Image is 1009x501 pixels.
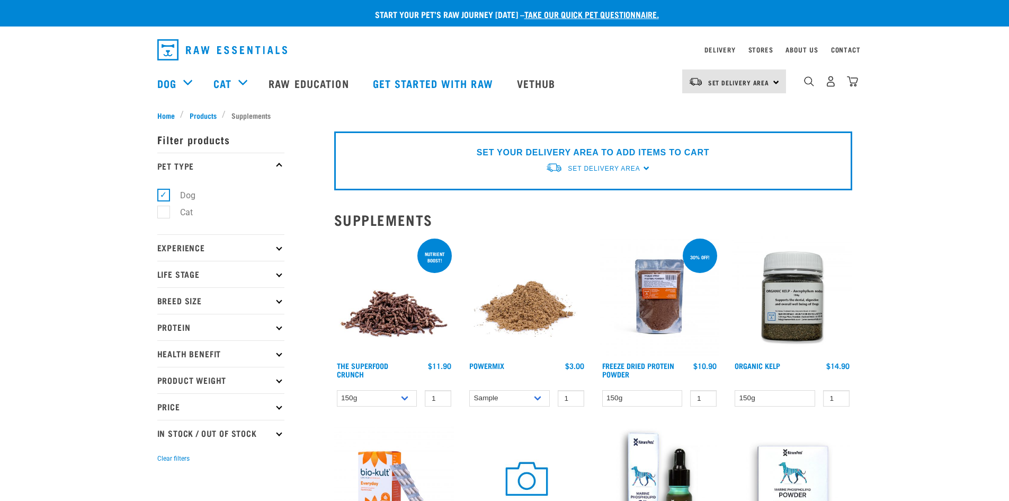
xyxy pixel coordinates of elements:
[157,126,284,153] p: Filter products
[157,110,181,121] a: Home
[735,364,780,367] a: Organic Kelp
[524,12,659,16] a: take our quick pet questionnaire.
[825,76,836,87] img: user.png
[546,162,562,173] img: van-moving.png
[831,48,861,51] a: Contact
[213,75,231,91] a: Cat
[558,390,584,407] input: 1
[425,390,451,407] input: 1
[149,35,861,65] nav: dropdown navigation
[184,110,222,121] a: Products
[689,77,703,86] img: van-moving.png
[157,39,287,60] img: Raw Essentials Logo
[362,62,506,104] a: Get started with Raw
[704,48,735,51] a: Delivery
[157,110,175,121] span: Home
[157,420,284,446] p: In Stock / Out Of Stock
[565,362,584,370] div: $3.00
[602,364,674,376] a: Freeze Dried Protein Powder
[600,236,720,357] img: FD Protein Powder
[685,249,715,265] div: 30% off!
[417,246,452,268] div: nutrient boost!
[823,390,850,407] input: 1
[693,362,717,370] div: $10.90
[690,390,717,407] input: 1
[748,48,773,51] a: Stores
[157,261,284,287] p: Life Stage
[157,340,284,367] p: Health Benefit
[258,62,362,104] a: Raw Education
[785,48,818,51] a: About Us
[708,81,770,84] span: Set Delivery Area
[826,362,850,370] div: $14.90
[157,287,284,314] p: Breed Size
[334,236,454,357] img: 1311 Superfood Crunch 01
[334,212,852,228] h2: Supplements
[163,189,200,202] label: Dog
[467,236,587,357] img: Pile Of PowerMix For Pets
[804,76,814,86] img: home-icon-1@2x.png
[477,146,709,159] p: SET YOUR DELIVERY AREA TO ADD ITEMS TO CART
[847,76,858,87] img: home-icon@2x.png
[157,234,284,261] p: Experience
[506,62,569,104] a: Vethub
[568,165,640,172] span: Set Delivery Area
[157,367,284,393] p: Product Weight
[157,393,284,420] p: Price
[157,75,176,91] a: Dog
[157,454,190,463] button: Clear filters
[157,314,284,340] p: Protein
[157,153,284,179] p: Pet Type
[157,110,852,121] nav: breadcrumbs
[163,206,197,219] label: Cat
[428,362,451,370] div: $11.90
[190,110,217,121] span: Products
[337,364,388,376] a: The Superfood Crunch
[732,236,852,357] img: 10870
[469,364,504,367] a: Powermix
